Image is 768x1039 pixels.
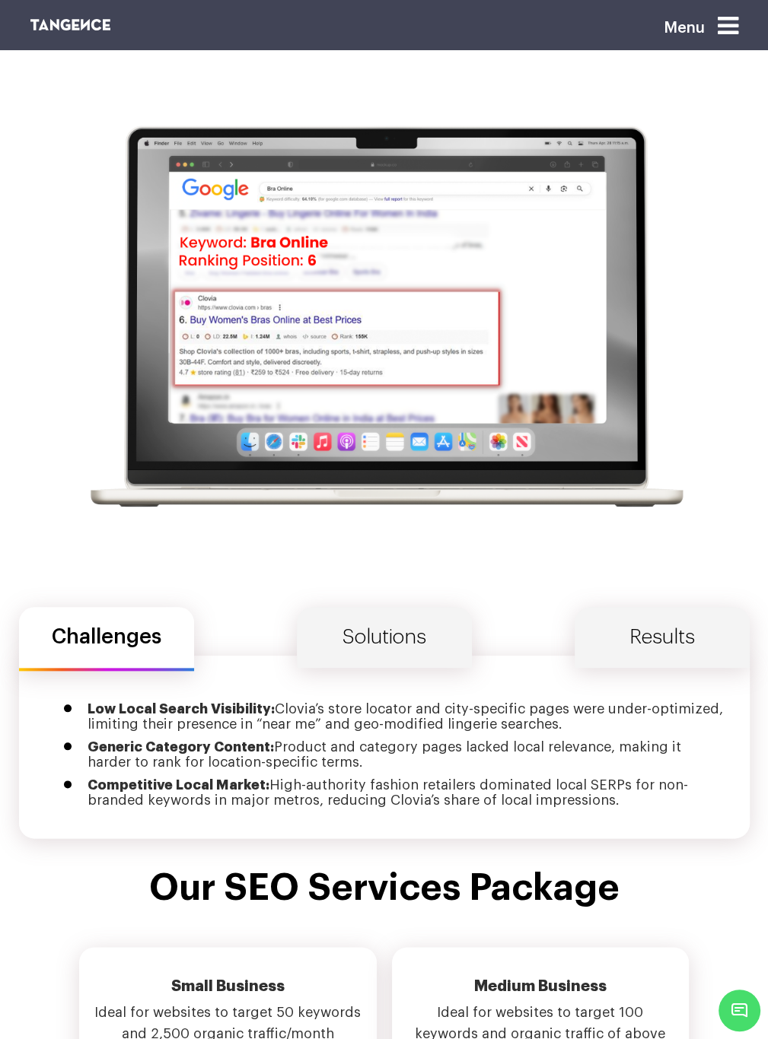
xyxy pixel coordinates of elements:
img: clovia-laptop-mockup.png [19,75,750,561]
a: Results [575,607,750,668]
span: Chat Widget [719,990,760,1031]
li: Product and category pages lacked local relevance, making it harder to rank for location-specific... [88,739,727,770]
h2: Medium Business [407,977,674,1002]
li: Clovia’s store locator and city-specific pages were under-optimized, limiting their presence in “... [88,701,727,732]
strong: Competitive Local Market: [88,778,269,792]
span: Menu [664,20,683,22]
li: High-authority fashion retailers dominated local SERPs for non-branded keywords in major metros, ... [88,777,727,808]
a: Solutions [297,607,472,668]
strong: Generic Category Content: [88,740,274,754]
h4: Our SEO Services Package [30,869,738,909]
h2: Small Business [94,977,362,1002]
a: Challenges [19,607,194,671]
img: logo SVG [30,19,110,30]
strong: Low Local Search Visibility: [88,702,275,716]
a: Menu [718,27,738,40]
